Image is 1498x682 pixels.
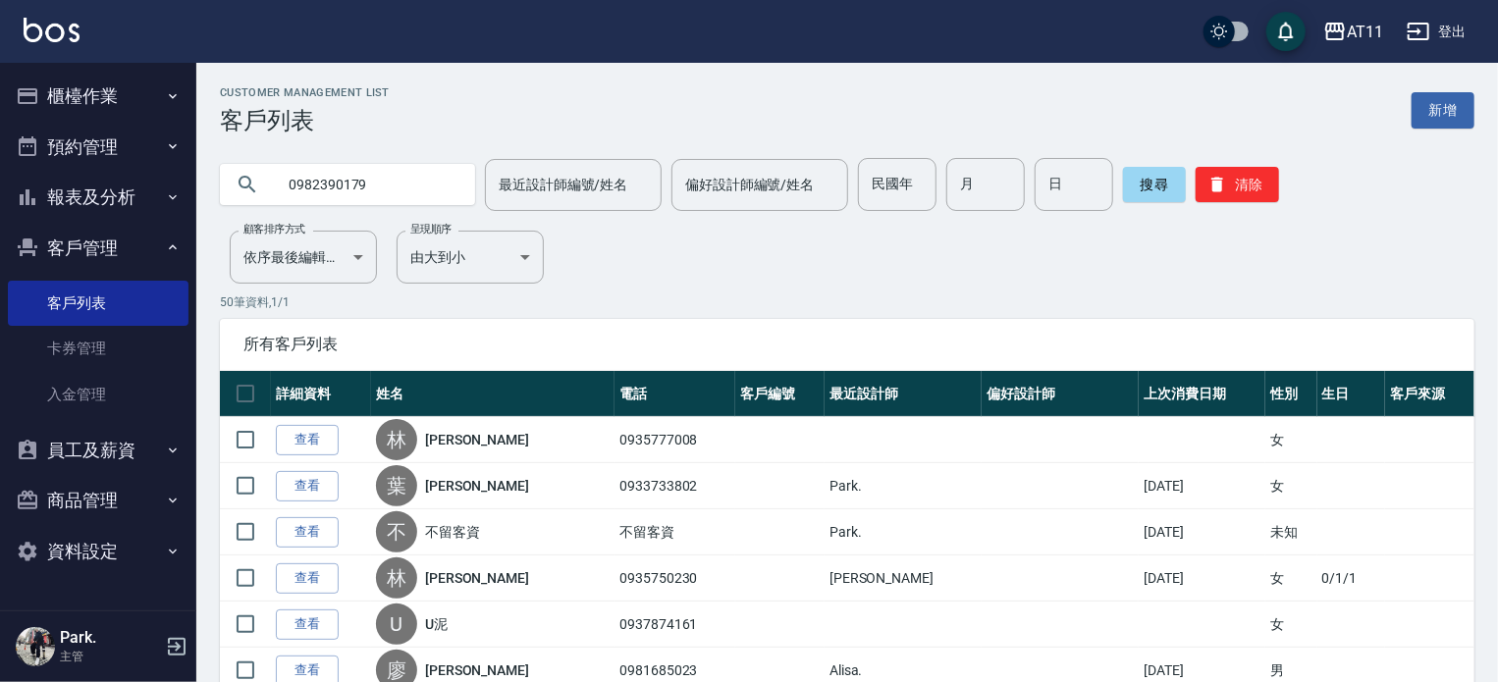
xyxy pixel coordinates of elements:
[1347,20,1383,44] div: AT11
[425,476,529,496] a: [PERSON_NAME]
[243,335,1451,354] span: 所有客戶列表
[1315,12,1391,52] button: AT11
[735,371,825,417] th: 客戶編號
[376,419,417,460] div: 林
[425,660,529,680] a: [PERSON_NAME]
[1265,463,1316,509] td: 女
[60,648,160,665] p: 主管
[825,463,982,509] td: Park.
[8,281,188,326] a: 客戶列表
[615,463,735,509] td: 0933733802
[243,222,305,236] label: 顧客排序方式
[1412,92,1474,129] a: 新增
[220,86,390,99] h2: Customer Management List
[376,603,417,645] div: U
[615,371,735,417] th: 電話
[1266,12,1306,51] button: save
[615,602,735,648] td: 0937874161
[8,526,188,577] button: 資料設定
[615,417,735,463] td: 0935777008
[276,609,339,640] a: 查看
[24,18,80,42] img: Logo
[220,107,390,134] h3: 客戶列表
[276,471,339,501] a: 查看
[425,614,448,634] a: U泥
[8,326,188,371] a: 卡券管理
[376,511,417,552] div: 不
[425,430,529,449] a: [PERSON_NAME]
[371,371,615,417] th: 姓名
[220,293,1474,311] p: 50 筆資料, 1 / 1
[1317,555,1386,602] td: 0/1/1
[615,509,735,555] td: 不留客資
[825,509,982,555] td: Park.
[1265,555,1316,602] td: 女
[8,172,188,223] button: 報表及分析
[8,372,188,417] a: 入金管理
[615,555,735,602] td: 0935750230
[8,122,188,173] button: 預約管理
[1139,555,1265,602] td: [DATE]
[1265,417,1316,463] td: 女
[230,231,377,284] div: 依序最後編輯時間
[376,557,417,599] div: 林
[825,555,982,602] td: [PERSON_NAME]
[276,517,339,548] a: 查看
[410,222,452,236] label: 呈現順序
[1399,14,1474,50] button: 登出
[1196,167,1279,202] button: 清除
[1139,463,1265,509] td: [DATE]
[425,522,480,542] a: 不留客資
[1385,371,1474,417] th: 客戶來源
[376,465,417,506] div: 葉
[16,627,55,666] img: Person
[397,231,544,284] div: 由大到小
[425,568,529,588] a: [PERSON_NAME]
[8,71,188,122] button: 櫃檯作業
[1265,371,1316,417] th: 性別
[276,425,339,455] a: 查看
[825,371,982,417] th: 最近設計師
[1139,509,1265,555] td: [DATE]
[8,475,188,526] button: 商品管理
[1123,167,1186,202] button: 搜尋
[276,563,339,594] a: 查看
[1265,602,1316,648] td: 女
[275,158,459,211] input: 搜尋關鍵字
[1139,371,1265,417] th: 上次消費日期
[8,425,188,476] button: 員工及薪資
[982,371,1139,417] th: 偏好設計師
[8,223,188,274] button: 客戶管理
[60,628,160,648] h5: Park.
[1317,371,1386,417] th: 生日
[271,371,371,417] th: 詳細資料
[1265,509,1316,555] td: 未知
